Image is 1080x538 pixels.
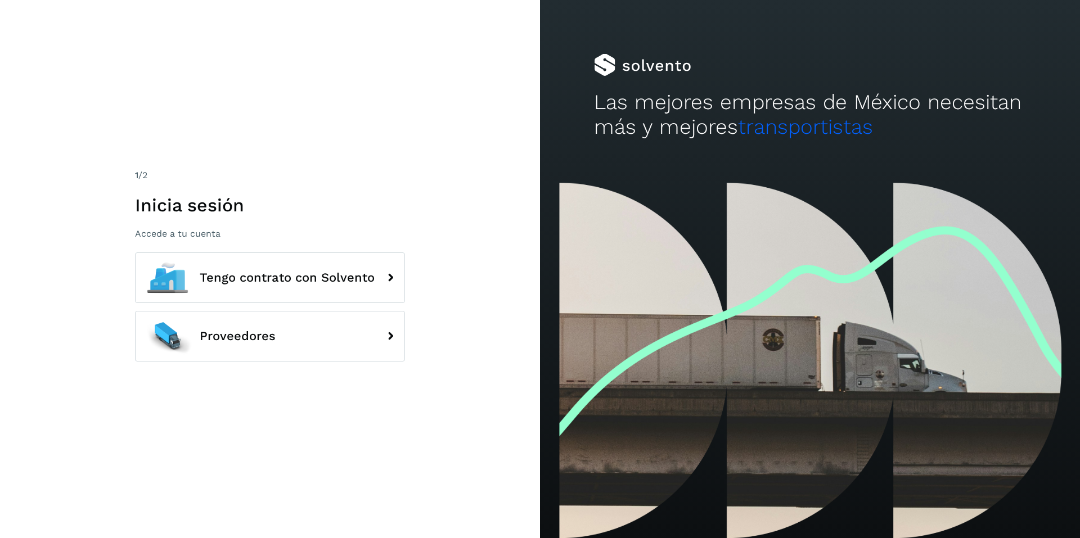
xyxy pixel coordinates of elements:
span: 1 [135,170,138,180]
p: Accede a tu cuenta [135,228,405,239]
h2: Las mejores empresas de México necesitan más y mejores [594,90,1026,140]
div: /2 [135,169,405,182]
button: Proveedores [135,311,405,361]
span: Proveedores [200,329,276,343]
button: Tengo contrato con Solvento [135,252,405,303]
h1: Inicia sesión [135,195,405,216]
span: transportistas [738,115,873,139]
span: Tengo contrato con Solvento [200,271,375,284]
